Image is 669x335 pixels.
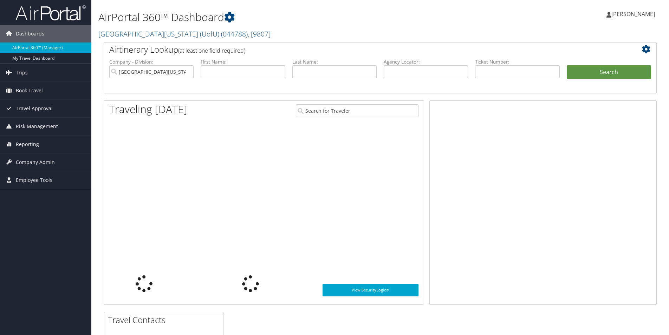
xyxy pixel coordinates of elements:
[109,44,605,55] h2: Airtinerary Lookup
[296,104,418,117] input: Search for Traveler
[384,58,468,65] label: Agency Locator:
[16,171,52,189] span: Employee Tools
[567,65,651,79] button: Search
[201,58,285,65] label: First Name:
[16,64,28,81] span: Trips
[611,10,655,18] span: [PERSON_NAME]
[221,29,248,39] span: ( 044788 )
[98,29,271,39] a: [GEOGRAPHIC_DATA][US_STATE] (UofU)
[292,58,377,65] label: Last Name:
[606,4,662,25] a: [PERSON_NAME]
[98,10,474,25] h1: AirPortal 360™ Dashboard
[248,29,271,39] span: , [ 9807 ]
[178,47,245,54] span: (at least one field required)
[475,58,559,65] label: Ticket Number:
[15,5,86,21] img: airportal-logo.png
[16,136,39,153] span: Reporting
[109,58,194,65] label: Company - Division:
[16,153,55,171] span: Company Admin
[16,118,58,135] span: Risk Management
[16,100,53,117] span: Travel Approval
[108,314,223,326] h2: Travel Contacts
[109,102,187,117] h1: Traveling [DATE]
[16,25,44,42] span: Dashboards
[323,284,418,296] a: View SecurityLogic®
[16,82,43,99] span: Book Travel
